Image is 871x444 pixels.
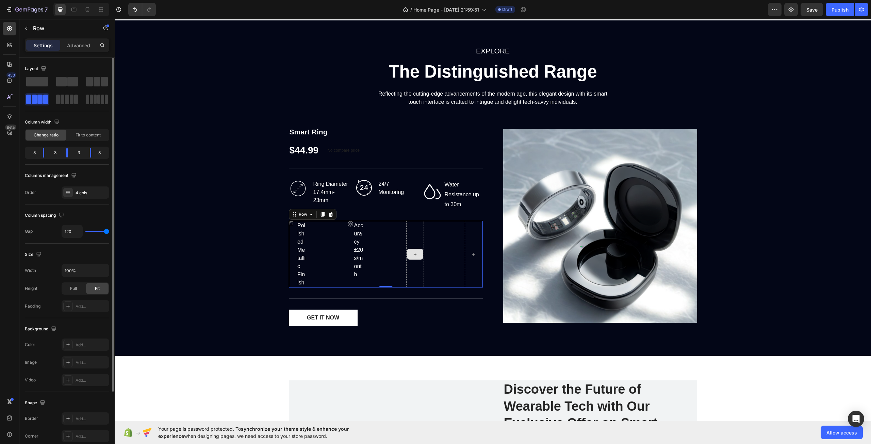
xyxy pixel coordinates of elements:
[34,42,53,49] p: Settings
[183,192,194,198] div: Row
[25,415,38,422] div: Border
[25,377,36,383] div: Video
[174,125,205,138] div: $44.99
[5,125,16,130] div: Beta
[67,42,90,49] p: Advanced
[174,160,193,179] img: gempages_585553411122922331-83bbf4e2-1291-4fce-838c-9d874619055d.png
[73,148,84,158] div: 3
[25,190,36,196] div: Order
[832,6,849,13] div: Publish
[389,361,582,430] h2: Discover the Future of Wearable Tech with Our Exclusive Offer on Smart Rings
[25,285,37,292] div: Height
[76,433,108,440] div: Add...
[76,190,108,196] div: 4 cols
[241,160,258,177] img: gempages_585553411122922331-12599bb1-86c4-4b4e-9f36-863b29352646.png
[158,425,376,440] span: Your page is password protected. To when designing pages, we need access to your store password.
[329,160,368,191] div: Water Resistance up to 30m
[76,377,108,383] div: Add...
[213,129,245,133] p: No compare price
[25,433,38,439] div: Corner
[95,285,100,292] span: Fit
[50,148,61,158] div: 3
[261,41,496,65] h2: The Distinguished Range
[821,426,863,439] button: Allow access
[848,411,864,427] div: Open Intercom Messenger
[182,202,192,268] div: Polished Metallic Finish
[76,416,108,422] div: Add...
[413,6,479,13] span: Home Page - [DATE] 21:59:51
[25,398,47,408] div: Shape
[502,6,512,13] span: Draft
[192,295,225,303] div: GET IT NOW
[25,118,61,127] div: Column width
[128,3,156,16] div: Undo/Redo
[62,264,109,277] input: Auto
[97,148,108,158] div: 3
[6,72,16,78] div: 450
[76,342,108,348] div: Add...
[76,132,101,138] span: Fit to content
[115,19,871,421] iframe: Design area
[264,161,301,177] p: 24/7 Monitoring
[174,202,179,207] img: gempages_585553411122922331-0abb732a-11c6-48ef-99ea-41c662e99f85.png
[158,426,349,439] span: synchronize your theme style & enhance your experience
[25,267,36,274] div: Width
[174,291,243,307] button: GET IT NOW
[174,107,368,119] h2: Smart Ring
[3,3,51,16] button: 7
[25,211,65,220] div: Column spacing
[25,228,33,234] div: Gap
[76,303,108,310] div: Add...
[76,360,108,366] div: Add...
[33,24,91,32] p: Row
[261,70,496,88] div: Reflecting the cutting-edge advancements of the modern age, this elegant design with its smart to...
[25,303,40,309] div: Padding
[25,342,35,348] div: Color
[199,161,234,185] p: Ring Diameter 17.4mm-23mm
[70,285,77,292] span: Full
[239,202,251,260] div: Accuracy ±20s/month
[25,359,37,365] div: Image
[233,202,239,208] img: gempages_585553411122922331-fd220ea4-1d62-4984-a609-cb1ce3772139.png
[826,3,854,16] button: Publish
[25,64,48,73] div: Layout
[826,429,857,436] span: Allow access
[26,148,37,158] div: 3
[62,225,82,237] input: Auto
[45,5,48,14] p: 7
[410,6,412,13] span: /
[801,3,823,16] button: Save
[308,160,329,182] img: gempages_585553411122922331-eb5b94f1-a618-4e81-b7b0-d83708b989f2.png
[261,26,496,38] div: EXPLORE
[25,325,58,334] div: Background
[34,132,59,138] span: Change ratio
[806,7,818,13] span: Save
[25,171,78,180] div: Columns management
[25,250,43,259] div: Size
